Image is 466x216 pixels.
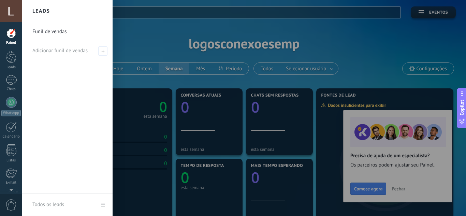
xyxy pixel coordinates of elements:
div: WhatsApp [1,110,21,116]
a: Funil de vendas [32,22,106,41]
div: Listas [1,158,21,163]
div: Calendário [1,134,21,139]
span: Adicionar funil de vendas [32,47,88,54]
h2: Leads [32,0,50,22]
div: Painel [1,41,21,45]
span: Adicionar funil de vendas [98,46,107,56]
div: E-mail [1,181,21,185]
a: Todos os leads [22,194,113,216]
div: Todos os leads [32,195,64,214]
div: Leads [1,65,21,70]
span: Copilot [458,100,465,115]
div: Chats [1,87,21,91]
